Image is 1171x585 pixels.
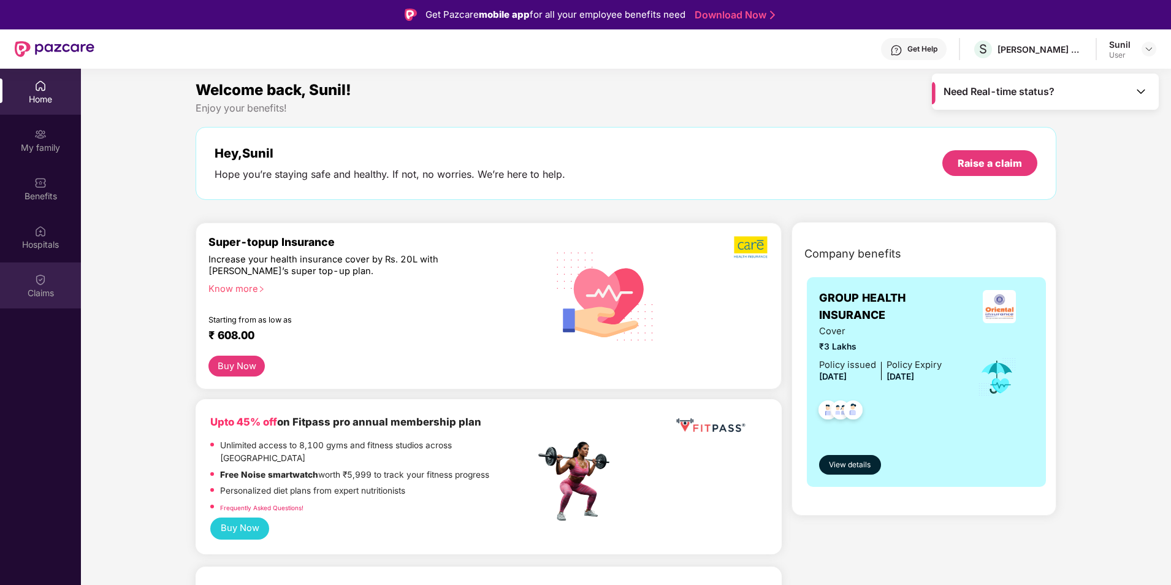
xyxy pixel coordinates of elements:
img: svg+xml;base64,PHN2ZyBpZD0iRHJvcGRvd24tMzJ4MzIiIHhtbG5zPSJodHRwOi8vd3d3LnczLm9yZy8yMDAwL3N2ZyIgd2... [1144,44,1154,54]
span: Welcome back, Sunil! [196,81,351,99]
a: Frequently Asked Questions! [220,504,303,511]
div: ₹ 608.00 [208,329,523,343]
p: Unlimited access to 8,100 gyms and fitness studios across [GEOGRAPHIC_DATA] [220,439,535,465]
div: Policy issued [819,358,876,372]
span: ₹3 Lakhs [819,340,942,354]
img: svg+xml;base64,PHN2ZyBpZD0iSG9tZSIgeG1sbnM9Imh0dHA6Ly93d3cudzMub3JnLzIwMDAvc3ZnIiB3aWR0aD0iMjAiIG... [34,80,47,92]
button: Buy Now [210,518,269,540]
img: Toggle Icon [1135,85,1147,97]
b: Upto 45% off [210,416,277,428]
div: [PERSON_NAME] CONSULTANTS P LTD [997,44,1083,55]
div: Know more [208,283,528,292]
div: User [1109,50,1131,60]
div: Hope you’re staying safe and healthy. If not, no worries. We’re here to help. [215,168,565,181]
button: View details [819,455,881,475]
img: New Pazcare Logo [15,41,94,57]
img: svg+xml;base64,PHN2ZyB4bWxucz0iaHR0cDovL3d3dy53My5vcmcvMjAwMC9zdmciIHdpZHRoPSI0OC45NDMiIGhlaWdodD... [838,397,868,427]
span: right [258,286,265,292]
img: b5dec4f62d2307b9de63beb79f102df3.png [734,235,769,259]
div: Sunil [1109,39,1131,50]
img: svg+xml;base64,PHN2ZyB4bWxucz0iaHR0cDovL3d3dy53My5vcmcvMjAwMC9zdmciIHdpZHRoPSI0OC45MTUiIGhlaWdodD... [826,397,856,427]
span: [DATE] [819,372,847,381]
div: Get Help [907,44,937,54]
img: Logo [405,9,417,21]
strong: Free Noise smartwatch [220,470,318,480]
img: svg+xml;base64,PHN2ZyBpZD0iQmVuZWZpdHMiIHhtbG5zPSJodHRwOi8vd3d3LnczLm9yZy8yMDAwL3N2ZyIgd2lkdGg9Ij... [34,177,47,189]
img: svg+xml;base64,PHN2ZyB3aWR0aD0iMjAiIGhlaWdodD0iMjAiIHZpZXdCb3g9IjAgMCAyMCAyMCIgZmlsbD0ibm9uZSIgeG... [34,128,47,140]
img: icon [977,357,1017,397]
div: Starting from as low as [208,315,483,324]
img: svg+xml;base64,PHN2ZyBpZD0iQ2xhaW0iIHhtbG5zPSJodHRwOi8vd3d3LnczLm9yZy8yMDAwL3N2ZyIgd2lkdGg9IjIwIi... [34,273,47,286]
strong: mobile app [479,9,530,20]
img: Stroke [770,9,775,21]
img: fpp.png [535,438,620,524]
div: Super-topup Insurance [208,235,535,248]
button: Buy Now [208,356,265,377]
div: Increase your health insurance cover by Rs. 20L with [PERSON_NAME]’s super top-up plan. [208,254,483,278]
span: [DATE] [887,372,914,381]
img: insurerLogo [983,290,1016,323]
span: View details [829,459,871,471]
span: S [979,42,987,56]
div: Get Pazcare for all your employee benefits need [425,7,685,22]
span: Cover [819,324,942,338]
span: GROUP HEALTH INSURANCE [819,289,965,324]
a: Download Now [695,9,771,21]
img: svg+xml;base64,PHN2ZyBpZD0iSGVscC0zMngzMiIgeG1sbnM9Imh0dHA6Ly93d3cudzMub3JnLzIwMDAvc3ZnIiB3aWR0aD... [890,44,902,56]
p: Personalized diet plans from expert nutritionists [220,484,405,498]
div: Raise a claim [958,156,1022,170]
div: Enjoy your benefits! [196,102,1056,115]
img: svg+xml;base64,PHN2ZyB4bWxucz0iaHR0cDovL3d3dy53My5vcmcvMjAwMC9zdmciIHdpZHRoPSI0OC45NDMiIGhlaWdodD... [813,397,843,427]
div: Hey, Sunil [215,146,565,161]
p: worth ₹5,999 to track your fitness progress [220,468,489,482]
img: svg+xml;base64,PHN2ZyB4bWxucz0iaHR0cDovL3d3dy53My5vcmcvMjAwMC9zdmciIHhtbG5zOnhsaW5rPSJodHRwOi8vd3... [547,236,664,355]
img: fppp.png [674,414,747,437]
span: Company benefits [804,245,901,262]
b: on Fitpass pro annual membership plan [210,416,481,428]
div: Policy Expiry [887,358,942,372]
span: Need Real-time status? [944,85,1055,98]
img: svg+xml;base64,PHN2ZyBpZD0iSG9zcGl0YWxzIiB4bWxucz0iaHR0cDovL3d3dy53My5vcmcvMjAwMC9zdmciIHdpZHRoPS... [34,225,47,237]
